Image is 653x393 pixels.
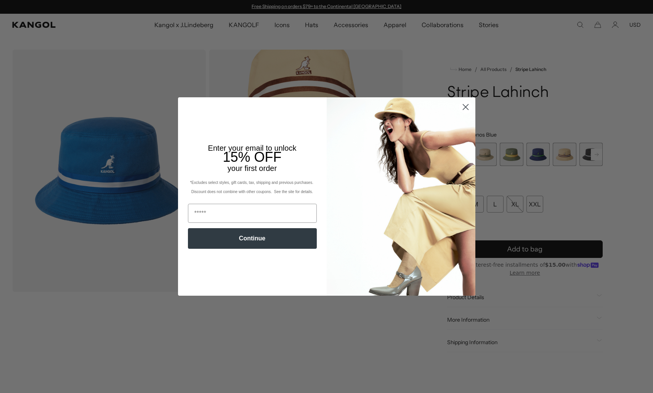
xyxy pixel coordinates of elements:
span: 15% OFF [223,149,281,165]
span: Enter your email to unlock [208,144,297,152]
input: Email [188,204,317,223]
button: Continue [188,228,317,249]
span: *Excludes select styles, gift cards, tax, shipping and previous purchases. Discount does not comb... [190,180,314,194]
button: Close dialog [459,100,472,114]
img: 93be19ad-e773-4382-80b9-c9d740c9197f.jpeg [327,97,475,296]
span: your first order [228,164,277,172]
